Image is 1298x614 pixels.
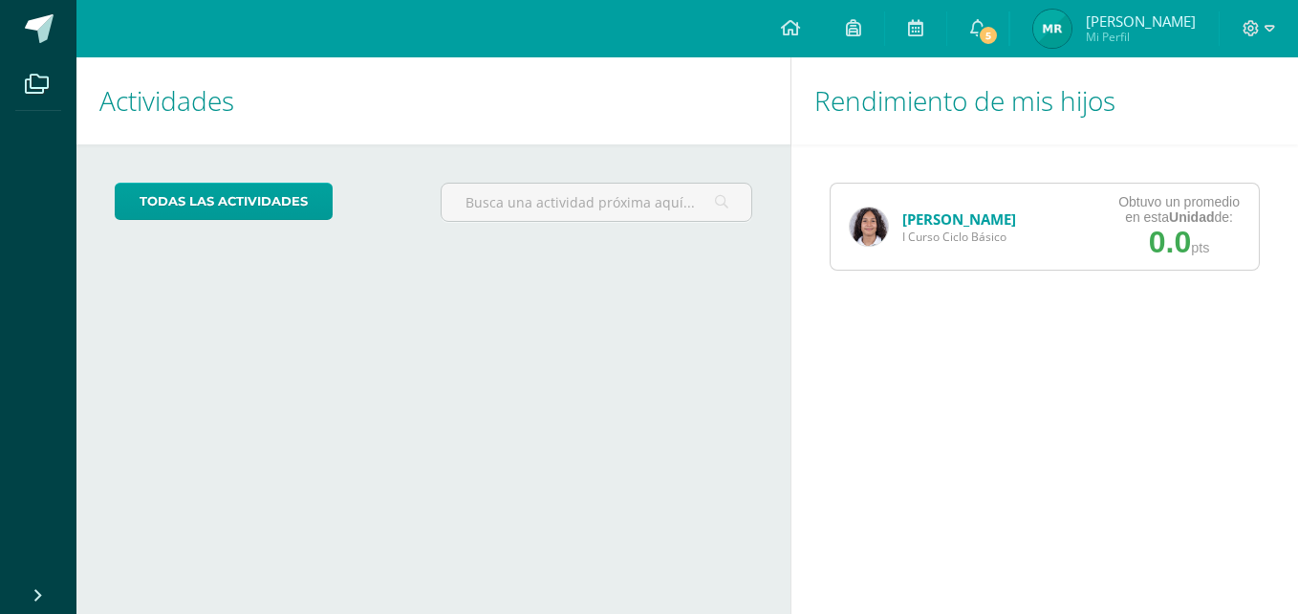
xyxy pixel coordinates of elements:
[1191,240,1209,255] span: pts
[1149,225,1191,259] span: 0.0
[1033,10,1071,48] img: 7f21f8a7948675de2302d89c6a7973df.png
[1086,11,1196,31] span: [PERSON_NAME]
[1086,29,1196,45] span: Mi Perfil
[1118,194,1240,225] div: Obtuvo un promedio en esta de:
[978,25,999,46] span: 5
[902,209,1016,229] a: [PERSON_NAME]
[850,208,888,246] img: c52ac8d6b26ea7ee13576afa8ff2f9cd.png
[115,183,333,220] a: todas las Actividades
[1169,209,1214,225] strong: Unidad
[99,57,768,144] h1: Actividades
[902,229,1016,245] span: I Curso Ciclo Básico
[814,57,1275,144] h1: Rendimiento de mis hijos
[442,184,750,221] input: Busca una actividad próxima aquí...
